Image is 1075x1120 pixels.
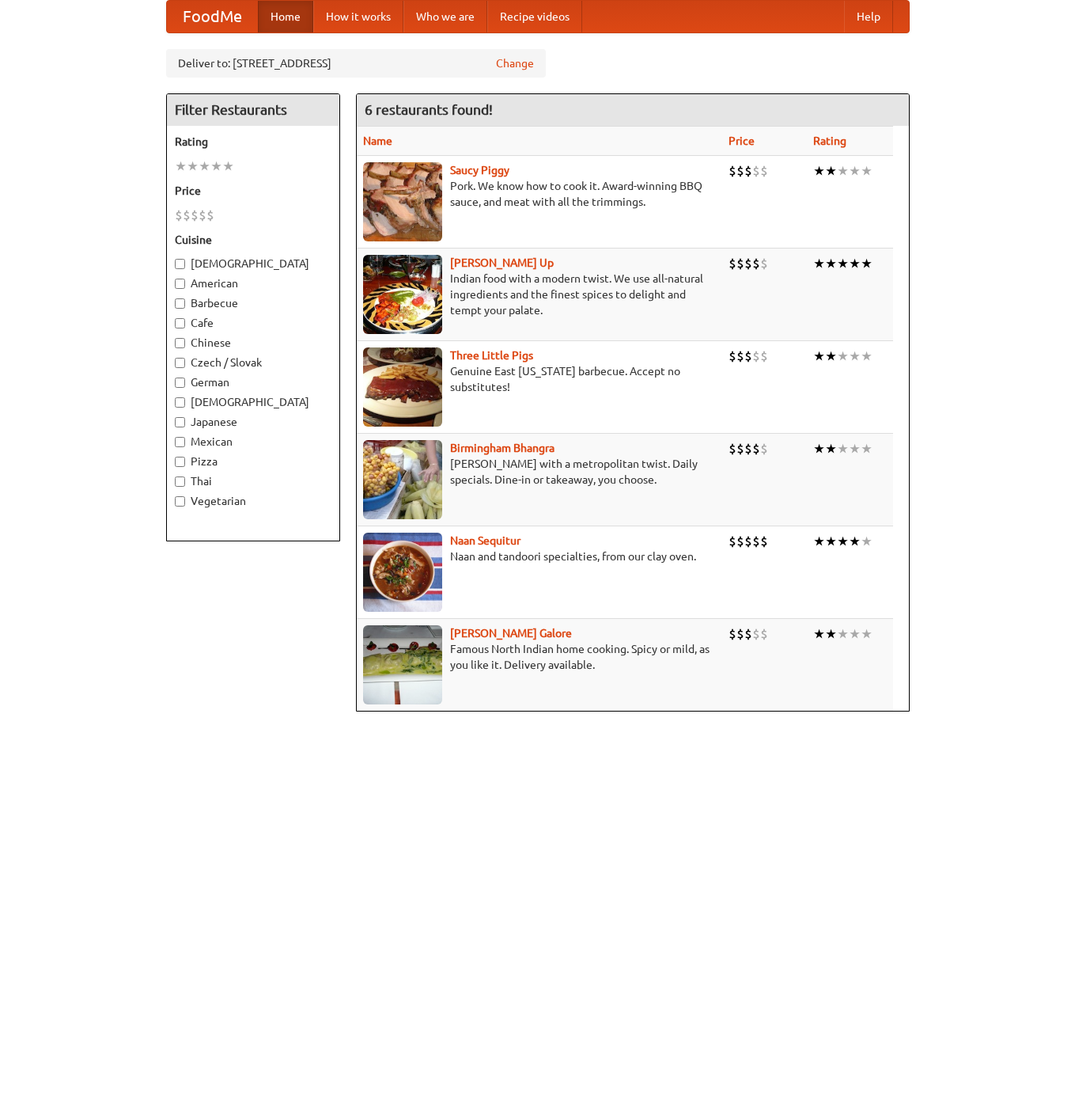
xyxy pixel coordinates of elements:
img: naansequitur.jpg [363,533,442,612]
li: ★ [849,347,861,365]
li: ★ [813,347,825,365]
li: ★ [861,533,872,550]
li: $ [183,207,191,224]
li: $ [744,625,752,643]
input: Vegetarian [175,496,185,507]
li: ★ [861,440,872,457]
label: [DEMOGRAPHIC_DATA] [175,256,331,271]
li: $ [729,162,736,180]
p: [PERSON_NAME] with a metropolitan twist. Daily specials. Dine-in or takeaway, you choose. [363,456,717,488]
label: Vegetarian [175,493,331,509]
li: $ [736,162,744,180]
li: $ [760,440,768,457]
a: Naan Sequitur [450,534,520,547]
li: ★ [849,533,861,550]
li: ★ [825,440,837,457]
li: $ [191,207,199,224]
input: Chinese [175,338,185,348]
li: $ [736,255,744,272]
img: saucy.jpg [363,162,442,241]
li: ★ [825,347,837,365]
li: ★ [222,158,234,175]
a: Birmingham Bhangra [450,442,555,454]
a: Change [496,55,534,71]
label: Japanese [175,414,331,430]
li: ★ [813,625,825,643]
img: bhangra.jpg [363,440,442,519]
li: $ [744,533,752,550]
input: Czech / Slovak [175,358,185,368]
li: $ [736,625,744,643]
img: curryup.jpg [363,255,442,334]
li: ★ [813,440,825,457]
a: [PERSON_NAME] Galore [450,627,572,640]
li: ★ [825,162,837,180]
p: Indian food with a modern twist. We use all-natural ingredients and the finest spices to delight ... [363,271,717,318]
li: ★ [849,625,861,643]
li: ★ [837,533,849,550]
a: Saucy Piggy [450,164,509,177]
label: Barbecue [175,295,331,311]
input: Mexican [175,437,185,447]
input: Barbecue [175,298,185,309]
li: $ [752,255,760,272]
li: $ [729,625,736,643]
li: $ [199,207,206,224]
a: Name [363,135,392,147]
input: [DEMOGRAPHIC_DATA] [175,397,185,408]
li: ★ [837,162,849,180]
h5: Cuisine [175,232,331,248]
input: [DEMOGRAPHIC_DATA] [175,259,185,269]
li: $ [760,625,768,643]
li: $ [752,625,760,643]
h4: Filter Restaurants [167,94,339,126]
li: $ [736,347,744,365]
a: Price [729,135,755,147]
p: Naan and tandoori specialties, from our clay oven. [363,549,717,564]
input: Pizza [175,457,185,467]
label: Czech / Slovak [175,355,331,370]
input: German [175,378,185,388]
li: ★ [837,347,849,365]
li: ★ [813,533,825,550]
li: $ [175,207,183,224]
li: ★ [849,255,861,272]
a: Recipe videos [487,1,582,32]
label: Chinese [175,335,331,351]
a: FoodMe [167,1,258,32]
li: $ [729,533,736,550]
input: American [175,279,185,289]
li: $ [752,440,760,457]
li: $ [752,533,760,550]
li: ★ [837,255,849,272]
li: ★ [825,255,837,272]
li: $ [752,347,760,365]
li: ★ [813,162,825,180]
li: ★ [210,158,222,175]
input: Thai [175,476,185,487]
label: [DEMOGRAPHIC_DATA] [175,394,331,410]
a: Who we are [403,1,487,32]
a: Help [844,1,893,32]
li: ★ [187,158,199,175]
label: Cafe [175,315,331,331]
li: ★ [861,625,872,643]
p: Genuine East [US_STATE] barbecue. Accept no substitutes! [363,363,717,395]
div: Deliver to: [STREET_ADDRESS] [166,49,546,78]
h5: Rating [175,134,331,150]
h5: Price [175,183,331,199]
li: ★ [825,625,837,643]
label: American [175,275,331,291]
li: ★ [813,255,825,272]
a: [PERSON_NAME] Up [450,256,554,269]
li: $ [729,347,736,365]
img: currygalore.jpg [363,625,442,704]
li: $ [736,533,744,550]
li: ★ [861,347,872,365]
li: $ [744,347,752,365]
p: Famous North Indian home cooking. Spicy or mild, as you like it. Delivery available. [363,641,717,673]
a: Home [258,1,313,32]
